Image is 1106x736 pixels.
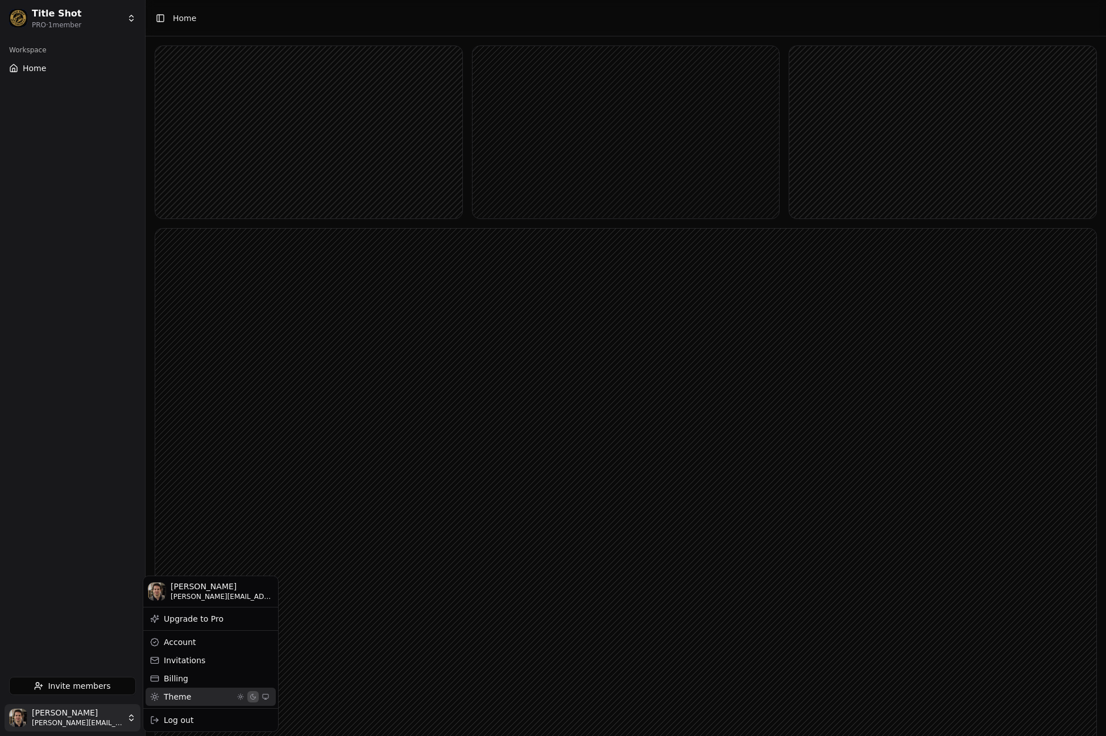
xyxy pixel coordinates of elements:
button: Activer le mode clair [235,691,246,702]
div: Account [146,633,276,651]
div: Upgrade to Pro [146,610,276,628]
div: Invitations [146,651,276,669]
span: [PERSON_NAME] [171,582,274,592]
span: [PERSON_NAME][EMAIL_ADDRESS][DOMAIN_NAME] [171,592,274,601]
img: Jonathan Beurel [148,582,166,601]
button: Utiliser les préférences système [260,691,271,702]
div: Billing [146,669,276,688]
button: Activer le mode sombre [247,691,259,702]
div: Log out [146,711,276,729]
span: Theme [164,691,230,702]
